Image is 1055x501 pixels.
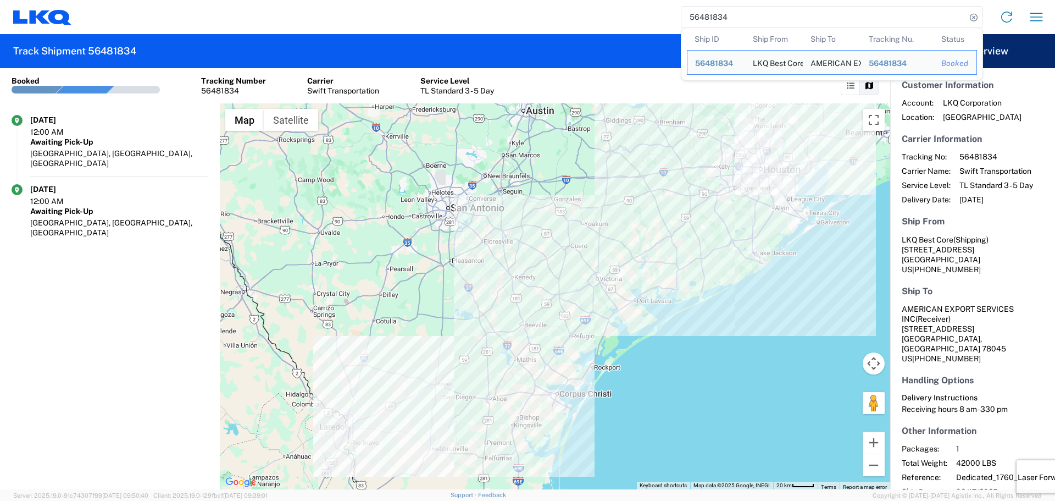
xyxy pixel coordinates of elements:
div: Booked [941,58,969,68]
span: Copyright © [DATE]-[DATE] Agistix Inc., All Rights Reserved [873,491,1042,500]
span: Tracking No: [902,152,951,162]
div: TL Standard 3 - 5 Day [420,86,494,96]
span: Ship Date: [902,487,947,497]
button: Zoom out [863,454,885,476]
span: (Receiver) [915,315,951,323]
div: Service Level [420,76,494,86]
span: [DATE] [959,195,1033,205]
table: Search Results [687,28,982,80]
span: Packages: [902,444,947,454]
address: [GEOGRAPHIC_DATA], [GEOGRAPHIC_DATA] 78045 US [902,304,1043,364]
span: 56481834 [959,152,1033,162]
span: 56481834 [695,59,733,68]
span: Location: [902,112,934,122]
span: Service Level: [902,180,951,190]
div: Awaiting Pick-Up [30,206,208,216]
th: Status [934,28,977,50]
h5: Carrier Information [902,134,1043,144]
span: LKQ Corporation [943,98,1021,108]
span: TL Standard 3 - 5 Day [959,180,1033,190]
div: 12:00 AM [30,127,85,137]
div: [GEOGRAPHIC_DATA], [GEOGRAPHIC_DATA], [GEOGRAPHIC_DATA] [30,218,208,238]
button: Map camera controls [863,353,885,375]
div: Awaiting Pick-Up [30,137,208,147]
div: 56481834 [695,58,737,68]
span: Delivery Date: [902,195,951,205]
h5: Customer Information [902,80,1043,90]
div: [GEOGRAPHIC_DATA], [GEOGRAPHIC_DATA], [GEOGRAPHIC_DATA] [30,148,208,168]
a: Feedback [478,492,506,498]
span: Carrier Name: [902,166,951,176]
span: (Shipping) [953,235,989,244]
th: Tracking Nu. [861,28,934,50]
div: 12:00 AM [30,196,85,206]
h5: Ship To [902,286,1043,296]
span: [DATE] 09:39:01 [223,492,268,499]
span: [PHONE_NUMBER] [912,354,981,363]
span: Reference: [902,472,947,482]
span: Account: [902,98,934,108]
span: Total Weight: [902,458,947,468]
a: Open this area in Google Maps (opens a new window) [223,475,259,489]
span: [STREET_ADDRESS] [902,245,974,254]
div: LKQ Best Core [753,51,796,74]
span: [PHONE_NUMBER] [912,265,981,274]
button: Map Scale: 20 km per 37 pixels [773,482,818,489]
span: Swift Transportation [959,166,1033,176]
h5: Ship From [902,216,1043,227]
span: [GEOGRAPHIC_DATA] [943,112,1021,122]
th: Ship From [745,28,803,50]
th: Ship To [803,28,861,50]
div: Carrier [307,76,379,86]
div: Booked [12,76,40,86]
div: Receiving hours 8 am- 330 pm [902,404,1043,414]
h5: Other Information [902,426,1043,436]
div: 56481834 [201,86,266,96]
h6: Delivery Instructions [902,393,1043,403]
span: AMERICAN EXPORT SERVICES INC [STREET_ADDRESS] [902,305,1014,333]
span: Client: 2025.19.0-129fbcf [153,492,268,499]
div: Swift Transportation [307,86,379,96]
a: Support [451,492,478,498]
h2: Track Shipment 56481834 [13,45,136,58]
span: LKQ Best Core [902,235,953,244]
span: Server: 2025.19.0-91c74307f99 [13,492,148,499]
th: Ship ID [687,28,745,50]
h5: Handling Options [902,375,1043,386]
span: 56481834 [869,59,907,68]
button: Keyboard shortcuts [640,482,687,489]
div: Tracking Number [201,76,266,86]
img: Google [223,475,259,489]
button: Toggle fullscreen view [863,109,885,131]
button: Show satellite imagery [264,109,318,131]
span: 20 km [776,482,792,488]
input: Shipment, tracking or reference number [681,7,966,27]
span: [DATE] 09:50:40 [102,492,148,499]
span: Map data ©2025 Google, INEGI [693,482,770,488]
button: Drag Pegman onto the map to open Street View [863,392,885,414]
button: Show street map [225,109,264,131]
a: Terms [821,484,836,490]
address: [GEOGRAPHIC_DATA] US [902,235,1043,274]
div: AMERICAN EXPORT SERVICES INC [810,51,853,74]
button: Zoom in [863,432,885,454]
div: [DATE] [30,184,85,194]
div: 56481834 [869,58,926,68]
a: Report a map error [843,484,887,490]
div: [DATE] [30,115,85,125]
